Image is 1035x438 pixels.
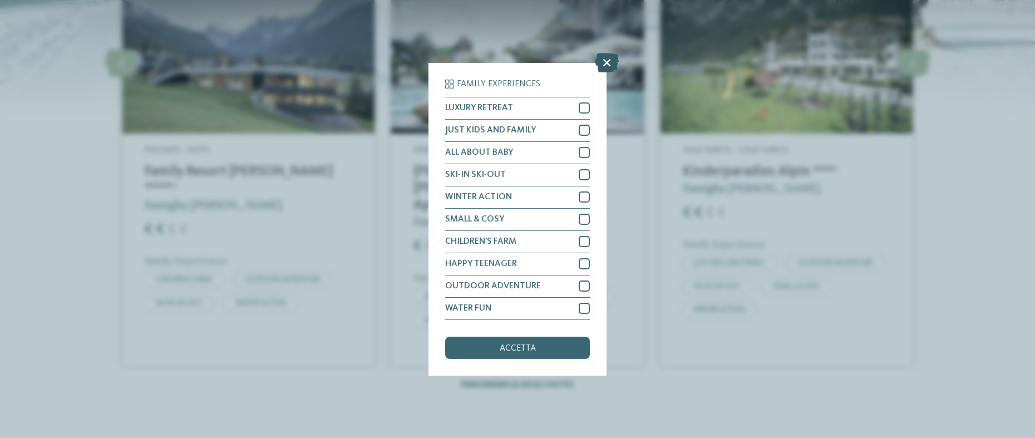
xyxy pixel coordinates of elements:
span: HAPPY TEENAGER [445,259,517,268]
span: WATER FUN [445,304,491,313]
span: OUTDOOR ADVENTURE [445,282,541,291]
span: WINTER ACTION [445,193,512,201]
span: ALL ABOUT BABY [445,148,513,157]
span: Family Experiences [457,80,540,88]
span: SKI-IN SKI-OUT [445,170,506,179]
span: CHILDREN’S FARM [445,237,516,246]
span: JUST KIDS AND FAMILY [445,126,536,135]
span: accetta [500,344,536,353]
span: SMALL & COSY [445,215,504,224]
span: LUXURY RETREAT [445,104,513,112]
